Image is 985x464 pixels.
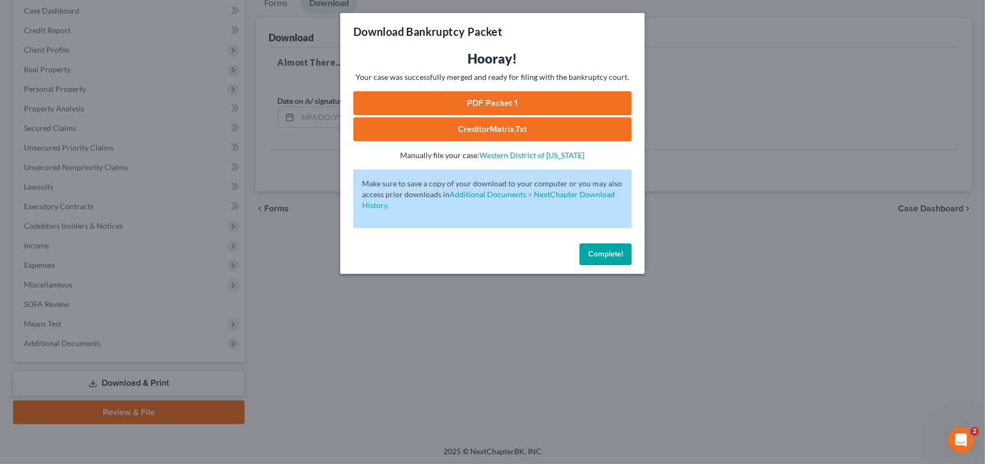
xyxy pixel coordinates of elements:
[353,117,632,141] a: CreditorMatrix.txt
[353,91,632,115] a: PDF Packet 1
[480,151,585,160] a: Western District of [US_STATE]
[353,50,632,67] h3: Hooray!
[353,24,502,39] h3: Download Bankruptcy Packet
[970,427,979,436] span: 2
[362,190,615,210] a: Additional Documents > NextChapter Download History.
[588,249,623,259] span: Complete!
[362,178,623,211] p: Make sure to save a copy of your download to your computer or you may also access prior downloads in
[353,72,632,83] p: Your case was successfully merged and ready for filing with the bankruptcy court.
[948,427,974,453] iframe: Intercom live chat
[579,243,632,265] button: Complete!
[353,150,632,161] p: Manually file your case:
